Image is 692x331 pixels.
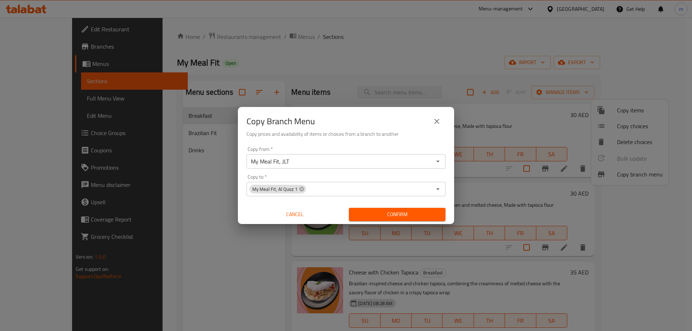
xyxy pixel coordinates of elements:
[247,116,315,127] h2: Copy Branch Menu
[433,156,443,166] button: Open
[247,208,343,221] button: Cancel
[247,130,445,138] h6: Copy prices and availability of items or choices from a branch to another
[249,186,300,193] span: My Meal Fit, Al Quoz 1
[249,210,340,219] span: Cancel
[249,185,306,193] div: My Meal Fit, Al Quoz 1
[433,184,443,194] button: Open
[428,113,445,130] button: close
[355,210,440,219] span: Confirm
[349,208,445,221] button: Confirm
